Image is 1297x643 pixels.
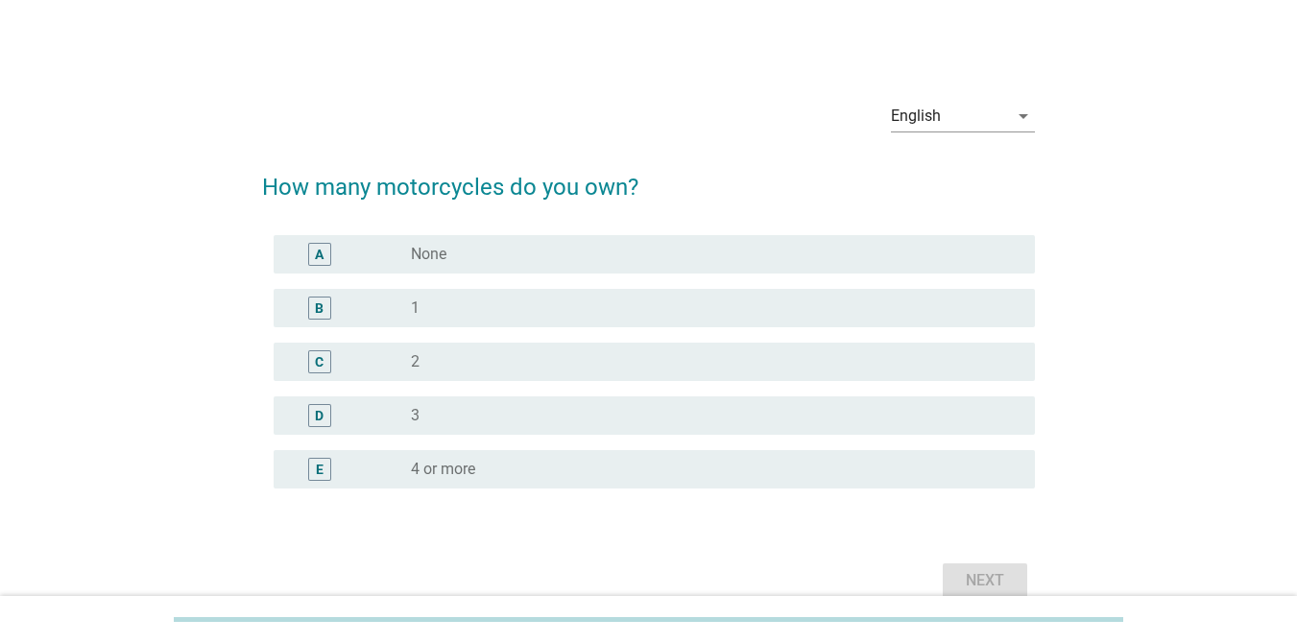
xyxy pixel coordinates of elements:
div: B [315,298,324,318]
label: 4 or more [411,460,475,479]
h2: How many motorcycles do you own? [262,151,1035,204]
div: C [315,351,324,371]
div: A [315,244,324,264]
label: 3 [411,406,420,425]
label: None [411,245,446,264]
div: D [315,405,324,425]
div: E [316,459,324,479]
i: arrow_drop_down [1012,105,1035,128]
div: English [891,107,941,125]
label: 1 [411,298,420,318]
label: 2 [411,352,420,371]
